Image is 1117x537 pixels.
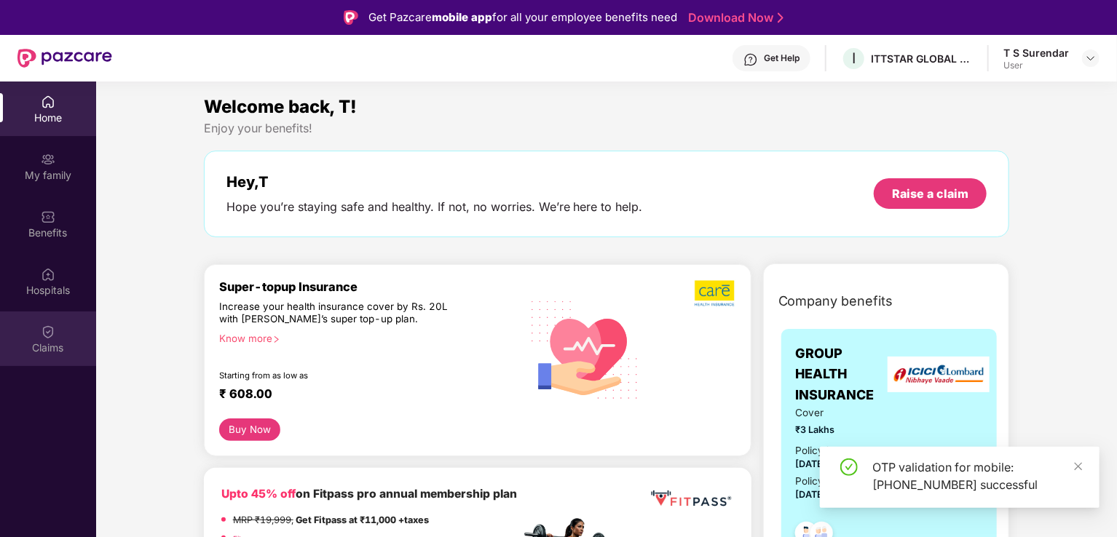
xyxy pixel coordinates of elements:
img: svg+xml;base64,PHN2ZyBpZD0iSGVscC0zMngzMiIgeG1sbnM9Imh0dHA6Ly93d3cudzMub3JnLzIwMDAvc3ZnIiB3aWR0aD... [743,52,758,67]
span: I [852,49,856,67]
div: Enjoy your benefits! [204,121,1010,136]
b: Upto 45% off [221,487,296,501]
img: svg+xml;base64,PHN2ZyBpZD0iQmVuZWZpdHMiIHhtbG5zPSJodHRwOi8vd3d3LnczLm9yZy8yMDAwL3N2ZyIgd2lkdGg9Ij... [41,210,55,224]
div: Starting from as low as [219,370,459,381]
div: T S Surendar [1003,46,1069,60]
div: ₹ 608.00 [219,386,506,404]
img: svg+xml;base64,PHN2ZyBpZD0iQ2xhaW0iIHhtbG5zPSJodHRwOi8vd3d3LnczLm9yZy8yMDAwL3N2ZyIgd2lkdGg9IjIwIi... [41,325,55,339]
div: Increase your health insurance cover by Rs. 20L with [PERSON_NAME]’s super top-up plan. [219,301,458,327]
div: Get Help [764,52,800,64]
div: Policy issued [796,443,857,458]
div: Know more [219,333,512,343]
img: fppp.png [648,485,733,512]
button: Buy Now [219,418,281,441]
div: Policy Expiry [796,474,856,489]
div: Hey, T [226,173,643,191]
img: Stroke [778,10,784,25]
span: Company benefits [778,291,893,311]
strong: Get Fitpass at ₹11,000 +taxes [296,514,429,525]
b: on Fitpass pro annual membership plan [221,487,517,501]
strong: mobile app [432,10,492,24]
span: Welcome back, T! [204,96,357,117]
img: svg+xml;base64,PHN2ZyB3aWR0aD0iMjAiIGhlaWdodD0iMjAiIHZpZXdCb3g9IjAgMCAyMCAyMCIgZmlsbD0ibm9uZSIgeG... [41,152,55,167]
img: insurerLogo [888,357,990,392]
img: svg+xml;base64,PHN2ZyBpZD0iSG9zcGl0YWxzIiB4bWxucz0iaHR0cDovL3d3dy53My5vcmcvMjAwMC9zdmciIHdpZHRoPS... [41,267,55,282]
span: Cover [796,405,896,421]
img: b5dec4f62d2307b9de63beb79f102df3.png [695,279,736,307]
div: Raise a claim [892,186,968,202]
del: MRP ₹19,999, [233,514,293,525]
span: [DATE] [796,458,827,469]
a: Download Now [688,10,779,25]
img: New Pazcare Logo [17,49,112,68]
div: ITTSTAR GLOBAL SERVICES [871,52,973,65]
img: Logo [344,10,358,25]
span: ₹3 Lakhs [796,423,896,437]
div: Super-topup Insurance [219,279,521,294]
span: [DATE] [796,489,827,500]
img: svg+xml;base64,PHN2ZyBpZD0iRHJvcGRvd24tMzJ4MzIiIHhtbG5zPSJodHRwOi8vd3d3LnczLm9yZy8yMDAwL3N2ZyIgd2... [1085,52,1097,64]
span: close [1073,461,1084,472]
div: OTP validation for mobile: [PHONE_NUMBER] successful [872,458,1082,493]
span: GROUP HEALTH INSURANCE [796,343,896,405]
img: svg+xml;base64,PHN2ZyBpZD0iSG9tZSIgeG1sbnM9Imh0dHA6Ly93d3cudzMub3JnLzIwMDAvc3ZnIiB3aWR0aD0iMjAiIG... [41,95,55,109]
div: User [1003,60,1069,71]
div: Hope you’re staying safe and healthy. If not, no worries. We’re here to help. [226,199,643,215]
div: Get Pazcare for all your employee benefits need [368,9,677,26]
img: svg+xml;base64,PHN2ZyB4bWxucz0iaHR0cDovL3d3dy53My5vcmcvMjAwMC9zdmciIHhtbG5zOnhsaW5rPSJodHRwOi8vd3... [521,283,650,415]
span: right [272,335,280,343]
span: check-circle [840,458,858,476]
